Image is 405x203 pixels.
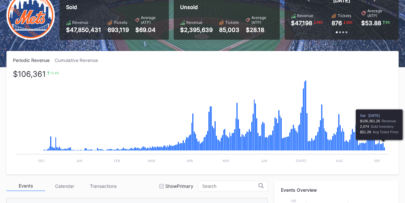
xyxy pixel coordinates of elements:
div: Revenue [72,20,88,25]
text: May [223,159,230,163]
div: 56 % [316,20,323,25]
div: $2,395,639 [180,26,213,33]
div: Revenue [186,20,202,25]
div: Tickets [114,20,127,25]
text: Sep [374,159,380,163]
input: Search [202,184,258,189]
text: Aug [336,159,342,163]
div: Revenue [297,13,313,18]
div: Tickets [225,20,239,25]
div: 876 [332,20,342,26]
div: $53.88 [361,20,381,26]
text: Mar [148,159,155,163]
div: Transactions [84,181,122,191]
div: Cumulative Revenue [55,57,103,63]
div: 85,003 [219,26,239,33]
div: Tickets [338,13,351,18]
text: Jun [261,159,267,163]
div: Calendar [45,181,84,191]
div: $28.18 [246,26,273,33]
text: Dec [38,159,44,163]
div: 693,119 [108,26,129,33]
div: Unsold [180,4,273,10]
div: 58 % [345,20,353,25]
div: Events Overview [281,187,392,193]
text: Apr [186,159,193,163]
text: Jan [76,159,82,163]
text: [DATE] [296,159,306,163]
div: $47,850,431 [66,26,101,33]
div: $69.04 [135,26,162,33]
text: Feb [114,159,120,163]
div: Periodic Revenue [13,57,55,63]
div: Sold [66,4,162,10]
div: Show Primary [165,183,193,189]
div: Events [6,181,45,191]
text: 100 [291,199,296,203]
div: $47,198 [291,20,312,26]
div: Average (ATP) [367,8,392,18]
div: Average (ATP) [141,15,162,25]
div: 13.4 % [50,71,59,75]
div: Average (ATP) [251,15,273,25]
svg: Chart title [13,71,392,168]
div: $106,361 [13,71,46,77]
div: 5 % [385,20,391,25]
